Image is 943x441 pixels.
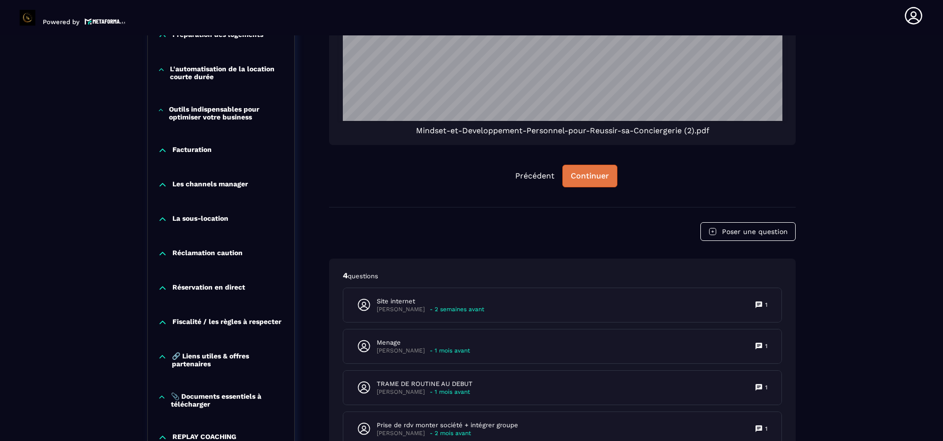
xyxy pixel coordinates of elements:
[169,105,284,121] p: Outils indispensables pour optimiser votre business
[170,65,284,81] p: L'automatisation de la location courte durée
[172,180,248,190] p: Les channels manager
[377,421,518,430] p: Prise de rdv monter société + intégrer groupe
[172,283,245,293] p: Réservation en direct
[172,146,212,155] p: Facturation
[171,392,284,408] p: 📎 Documents essentiels à télécharger
[172,30,263,40] p: Préparation des logements
[377,297,484,306] p: Site internet
[562,165,617,187] button: Continuer
[377,430,425,437] p: [PERSON_NAME]
[172,352,284,368] p: 🔗 Liens utiles & offres partenaires
[700,222,796,241] button: Poser une question
[377,347,425,354] p: [PERSON_NAME]
[20,10,35,26] img: logo-branding
[571,171,609,181] div: Continuer
[172,318,281,327] p: Fiscalité / les règles à respecter
[172,249,243,259] p: Réclamation caution
[377,306,425,313] p: [PERSON_NAME]
[430,347,470,354] p: - 1 mois avant
[765,425,768,433] p: 1
[416,126,709,135] span: Mindset-et-Developpement-Personnel-pour-Reussir-sa-Conciergerie (2).pdf
[348,272,378,280] span: questions
[765,383,768,391] p: 1
[765,342,768,350] p: 1
[430,306,484,313] p: - 2 semaines avant
[43,18,80,26] p: Powered by
[377,388,425,396] p: [PERSON_NAME]
[84,17,126,26] img: logo
[430,430,471,437] p: - 2 mois avant
[343,270,782,281] p: 4
[507,165,562,187] button: Précédent
[765,301,768,309] p: 1
[377,338,470,347] p: Menage
[377,380,472,388] p: TRAME DE ROUTINE AU DEBUT
[172,214,228,224] p: La sous-location
[430,388,470,396] p: - 1 mois avant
